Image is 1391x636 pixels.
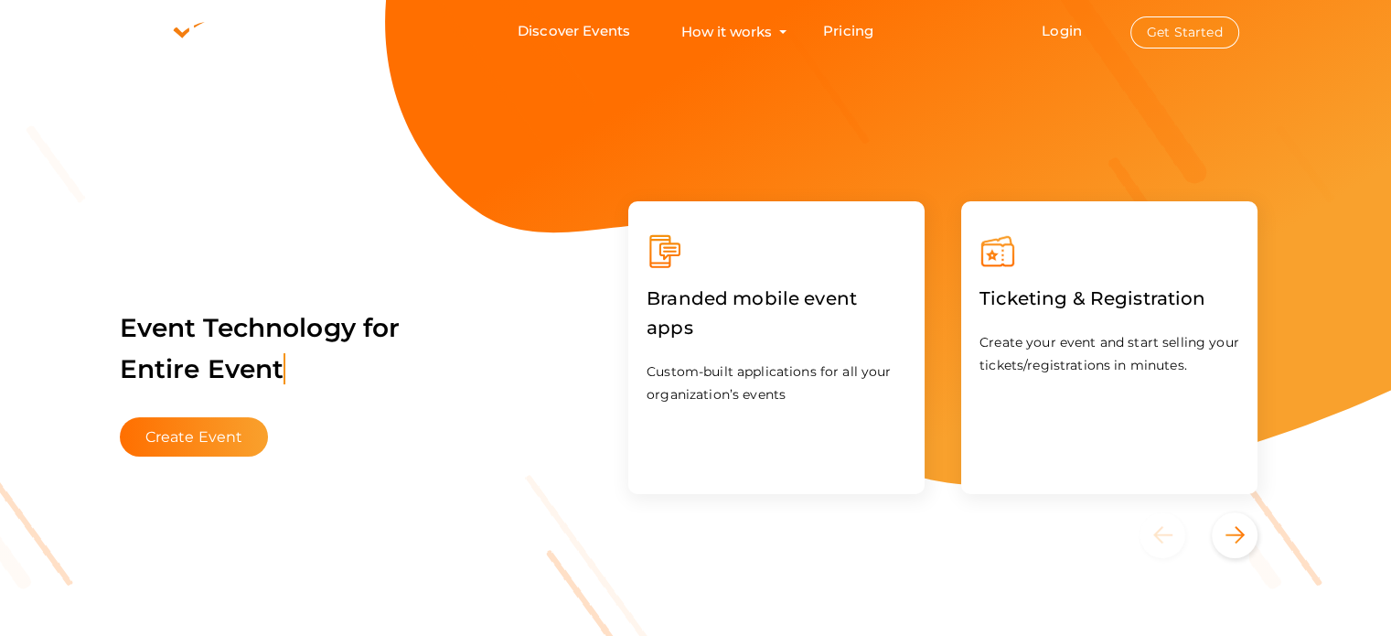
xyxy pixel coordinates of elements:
button: Get Started [1130,16,1239,49]
button: How it works [676,15,777,49]
button: Previous [1140,512,1208,558]
label: Branded mobile event apps [647,270,906,356]
a: Ticketing & Registration [979,291,1205,308]
button: Next [1212,512,1257,558]
label: Ticketing & Registration [979,270,1205,327]
a: Login [1042,22,1082,39]
button: Create Event [120,417,269,457]
a: Branded mobile event apps [647,320,906,338]
a: Discover Events [518,15,630,49]
label: Event Technology for [120,285,401,413]
p: Create your event and start selling your tickets/registrations in minutes. [979,331,1239,377]
p: Custom-built applications for all your organization’s events [647,361,906,406]
span: Entire Event [120,353,286,384]
a: Pricing [823,15,873,49]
